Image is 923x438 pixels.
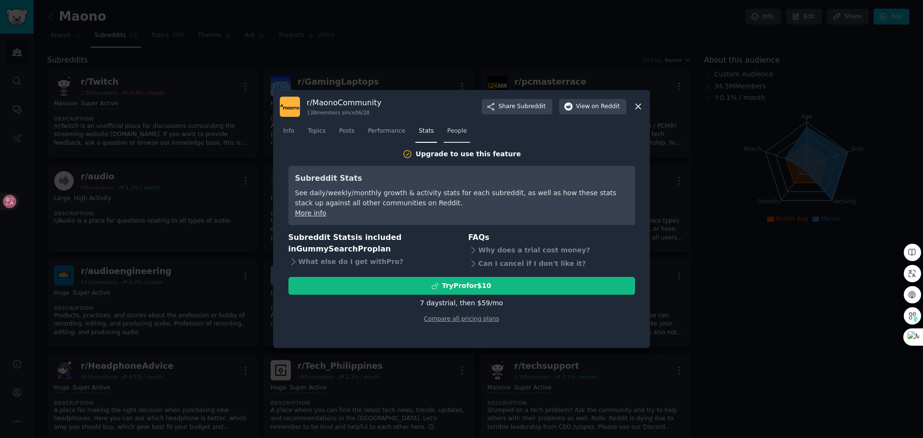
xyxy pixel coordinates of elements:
[499,102,546,111] span: Share
[444,124,470,143] a: People
[419,127,434,136] span: Stats
[368,127,405,136] span: Performance
[307,98,381,108] h3: r/ MaonoCommunity
[592,102,620,111] span: on Reddit
[283,127,294,136] span: Info
[517,102,546,111] span: Subreddit
[304,124,329,143] a: Topics
[295,173,628,185] h3: Subreddit Stats
[336,124,358,143] a: Posts
[288,232,455,255] h3: Subreddit Stats is included in plan
[424,315,499,322] a: Compare all pricing plans
[416,149,521,159] div: Upgrade to use this feature
[288,255,455,269] div: What else do I get with Pro ?
[576,102,620,111] span: View
[280,124,298,143] a: Info
[420,298,503,308] div: 7 days trial, then $ 59 /mo
[442,281,491,291] div: Try Pro for $10
[482,99,552,114] button: ShareSubreddit
[296,244,372,253] span: GummySearch Pro
[339,127,354,136] span: Posts
[447,127,467,136] span: People
[468,257,635,270] div: Can I cancel if I don't like it?
[415,124,437,143] a: Stats
[280,97,300,117] img: MaonoCommunity
[468,232,635,244] h3: FAQs
[364,124,409,143] a: Performance
[307,109,381,116] div: 138 members since 06/28
[559,99,626,114] button: Viewon Reddit
[295,209,326,217] a: More info
[295,188,628,208] div: See daily/weekly/monthly growth & activity stats for each subreddit, as well as how these stats s...
[308,127,325,136] span: Topics
[468,243,635,257] div: Why does a trial cost money?
[288,277,635,295] button: TryProfor$10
